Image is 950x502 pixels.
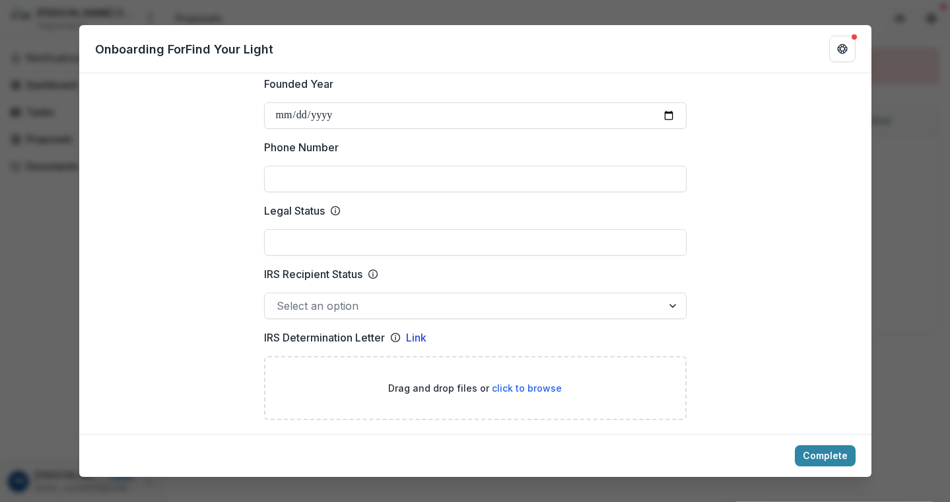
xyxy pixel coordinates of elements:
span: click to browse [492,382,562,394]
p: Drag and drop files or [388,381,562,395]
button: Get Help [829,36,856,62]
p: IRS Recipient Status [264,266,362,282]
button: Complete [795,445,856,466]
p: Legal Status [264,203,325,219]
p: Entity Logo [264,431,320,447]
p: Onboarding For Find Your Light [95,40,273,58]
p: Phone Number [264,139,339,155]
p: IRS Determination Letter [264,330,385,345]
p: Founded Year [264,76,333,92]
a: Link [406,330,426,345]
